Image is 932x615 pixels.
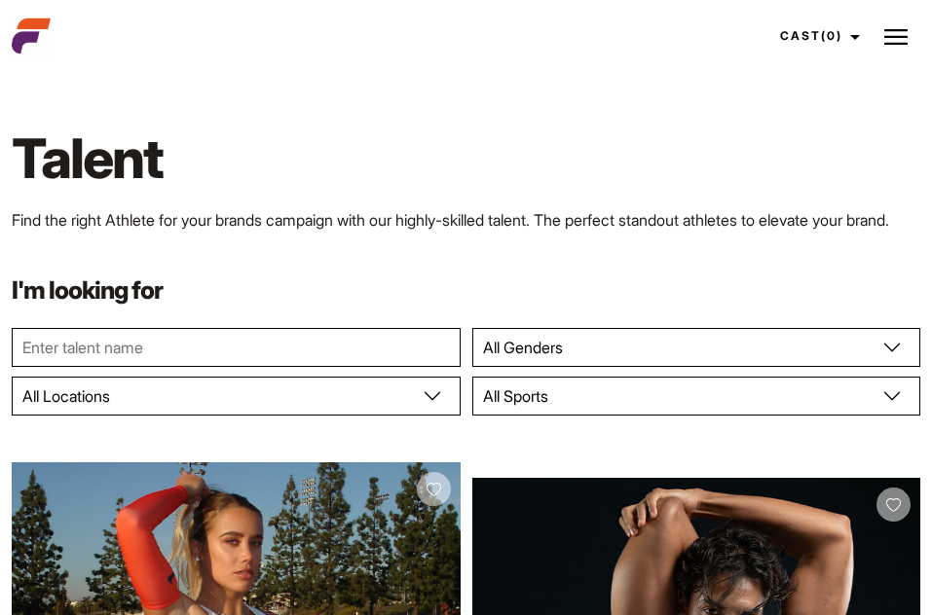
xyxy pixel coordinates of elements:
img: Burger icon [884,25,908,49]
h1: Talent [12,125,920,193]
input: Enter talent name [12,328,461,367]
span: (0) [821,28,842,43]
p: I'm looking for [12,278,920,303]
img: cropped-aefm-brand-fav-22-square.png [12,17,51,55]
a: Cast(0) [763,10,872,62]
p: Find the right Athlete for your brands campaign with our highly-skilled talent. The perfect stand... [12,208,920,232]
